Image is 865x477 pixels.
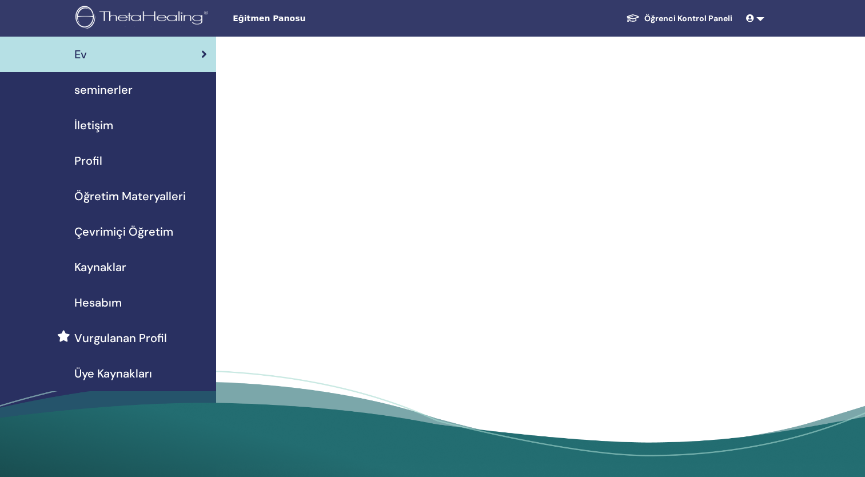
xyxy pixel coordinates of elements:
[74,329,167,347] span: Vurgulanan Profil
[74,365,152,382] span: Üye Kaynakları
[617,8,742,29] a: Öğrenci Kontrol Paneli
[626,13,640,23] img: graduation-cap-white.svg
[74,81,133,98] span: seminerler
[74,152,102,169] span: Profil
[74,259,126,276] span: Kaynaklar
[74,294,122,311] span: Hesabım
[75,6,212,31] img: logo.png
[74,223,173,240] span: Çevrimiçi Öğretim
[74,117,113,134] span: İletişim
[233,13,404,25] span: Eğitmen Panosu
[74,46,87,63] span: Ev
[74,188,186,205] span: Öğretim Materyalleri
